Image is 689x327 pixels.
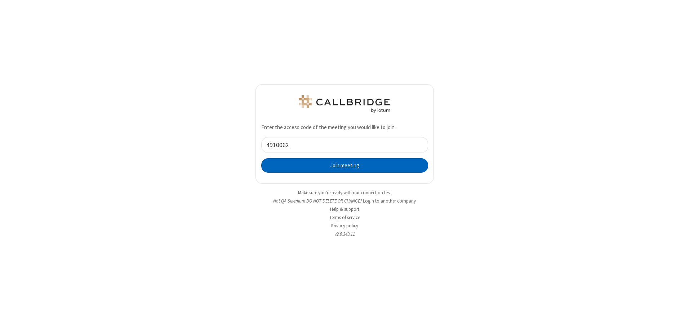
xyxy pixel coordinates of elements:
[330,206,359,212] a: Help & support
[298,190,391,196] a: Make sure you're ready with our connection test
[261,137,428,153] input: Enter access code
[298,95,391,113] img: QA Selenium DO NOT DELETE OR CHANGE
[255,231,434,237] li: v2.6.349.11
[261,158,428,173] button: Join meeting
[261,123,428,132] p: Enter the access code of the meeting you would like to join.
[331,223,358,229] a: Privacy policy
[255,197,434,204] li: Not QA Selenium DO NOT DELETE OR CHANGE?
[329,214,360,221] a: Terms of service
[363,197,416,204] button: Login to another company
